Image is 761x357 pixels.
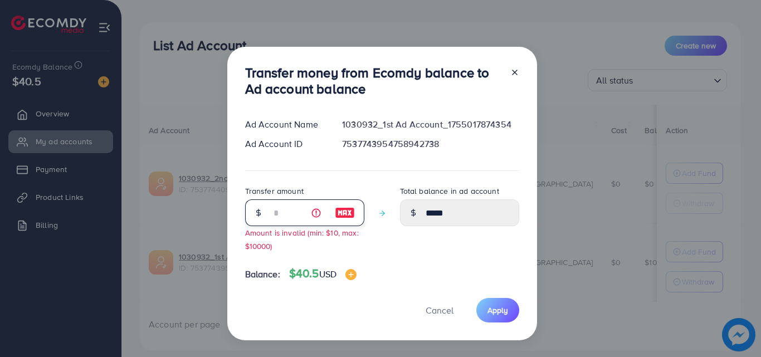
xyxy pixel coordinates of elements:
div: Ad Account Name [236,118,334,131]
small: Amount is invalid (min: $10, max: $10000) [245,227,359,251]
img: image [345,269,357,280]
span: Balance: [245,268,280,281]
div: 7537743954758942738 [333,138,528,150]
label: Transfer amount [245,185,304,197]
div: Ad Account ID [236,138,334,150]
h3: Transfer money from Ecomdy balance to Ad account balance [245,65,501,97]
button: Cancel [412,298,467,322]
label: Total balance in ad account [400,185,499,197]
img: image [335,206,355,219]
h4: $40.5 [289,267,357,281]
button: Apply [476,298,519,322]
span: Cancel [426,304,453,316]
span: USD [319,268,336,280]
span: Apply [487,305,508,316]
div: 1030932_1st Ad Account_1755017874354 [333,118,528,131]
